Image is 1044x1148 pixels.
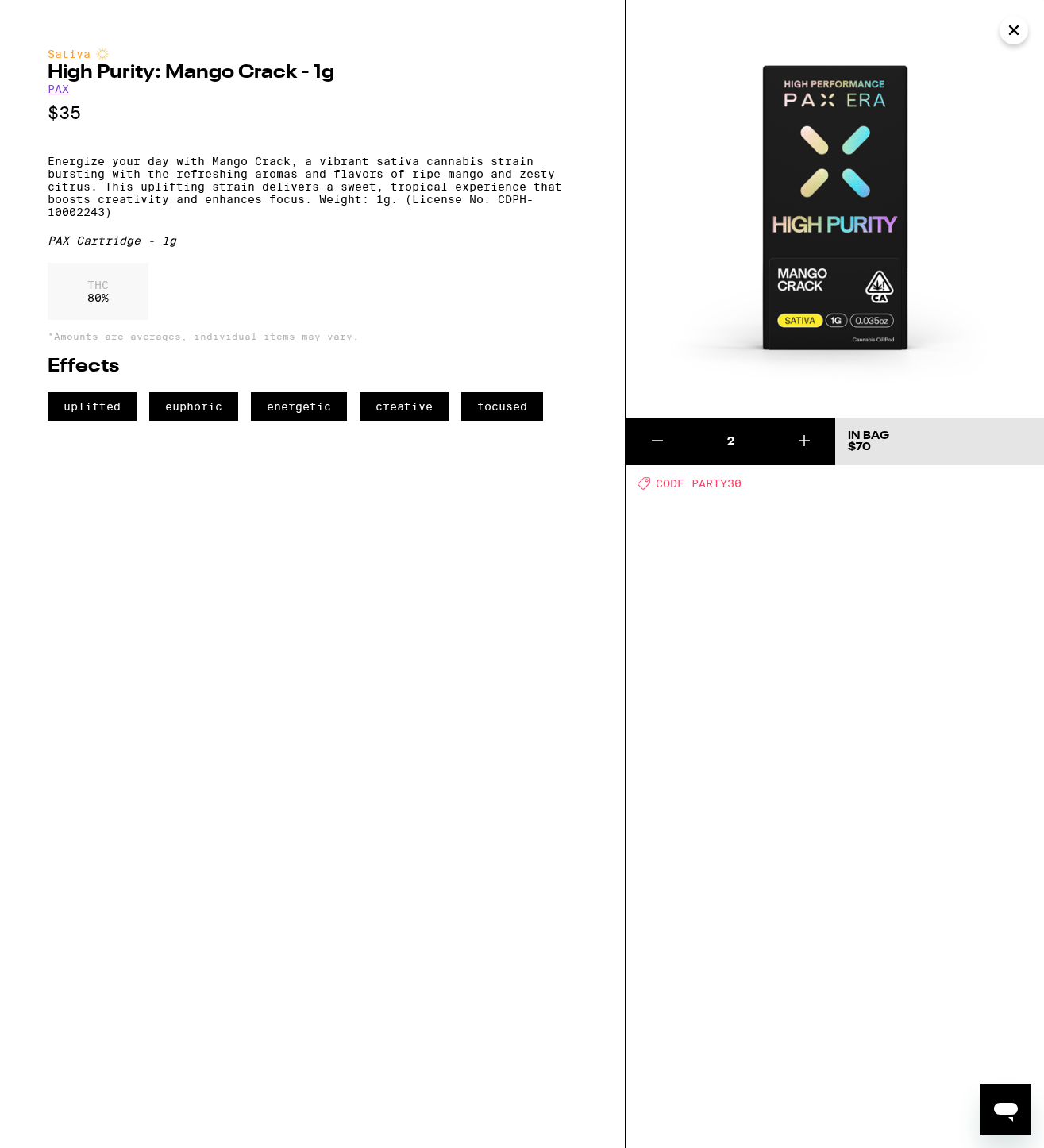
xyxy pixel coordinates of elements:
button: In Bag$70 [835,418,1044,465]
div: 2 [689,433,772,449]
button: Close [1000,16,1028,44]
span: $70 [848,441,871,453]
p: THC [87,279,109,291]
h2: High Purity: Mango Crack - 1g [48,64,577,83]
iframe: Button to launch messaging window [980,1084,1031,1135]
p: *Amounts are averages, individual items may vary. [48,331,577,341]
h2: Effects [48,357,577,376]
span: uplifted [48,392,137,421]
p: $35 [48,103,577,123]
span: euphoric [149,392,238,421]
img: sativaColor.svg [96,48,109,60]
div: In Bag [848,430,889,441]
a: PAX [48,83,69,95]
div: 80 % [48,263,148,320]
span: creative [360,392,449,421]
div: Sativa [48,48,577,60]
div: PAX Cartridge - 1g [48,234,577,247]
span: CODE PARTY30 [656,477,742,490]
span: energetic [251,392,347,421]
p: Energize your day with Mango Crack, a vibrant sativa cannabis strain bursting with the refreshing... [48,155,577,218]
span: focused [461,392,543,421]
